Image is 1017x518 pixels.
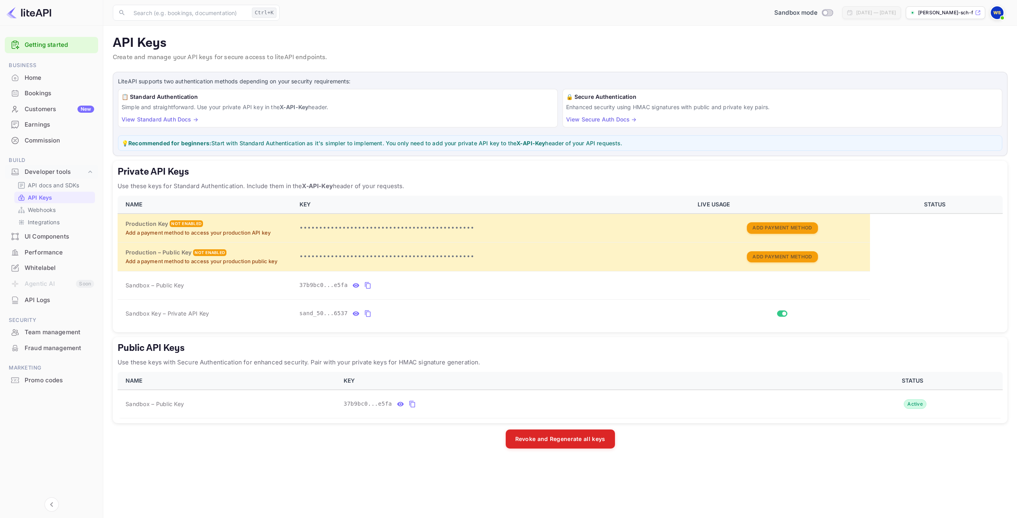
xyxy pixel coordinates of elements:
[280,104,308,110] strong: X-API-Key
[904,399,926,409] div: Active
[302,182,333,190] strong: X-API-Key
[44,497,59,512] button: Collapse navigation
[25,120,94,129] div: Earnings
[129,5,249,21] input: Search (e.g. bookings, documentation)
[14,204,95,216] div: Webhooks
[5,260,98,275] a: Whitelabel
[25,296,94,305] div: API Logs
[5,86,98,100] a: Bookings
[506,429,615,449] button: Revoke and Regenerate all keys
[126,310,209,317] span: Sandbox Key – Private API Key
[122,103,554,111] p: Simple and straightforward. Use your private API key in the header.
[771,8,836,17] div: Switch to Production mode
[5,70,98,85] a: Home
[25,328,94,337] div: Team management
[28,181,79,189] p: API docs and SDKs
[126,220,168,228] h6: Production Key
[747,224,818,231] a: Add Payment Method
[295,196,693,214] th: KEY
[5,229,98,245] div: UI Components
[170,220,203,227] div: Not enabled
[5,70,98,86] div: Home
[122,139,999,147] p: 💡 Start with Standard Authentication as it's simpler to implement. You only need to add your priv...
[300,309,348,318] span: sand_50...6537
[126,248,191,257] h6: Production – Public Key
[118,372,339,390] th: NAME
[5,102,98,116] a: CustomersNew
[5,102,98,117] div: CustomersNew
[5,341,98,355] a: Fraud management
[17,193,92,202] a: API Keys
[118,77,1002,86] p: LiteAPI supports two authentication methods depending on your security requirements:
[5,325,98,339] a: Team management
[5,156,98,165] span: Build
[17,181,92,189] a: API docs and SDKs
[5,229,98,244] a: UI Components
[300,223,688,233] p: •••••••••••••••••••••••••••••••••••••••••••••
[5,364,98,372] span: Marketing
[193,249,226,256] div: Not enabled
[6,6,51,19] img: LiteAPI logo
[856,9,896,16] div: [DATE] — [DATE]
[5,373,98,387] a: Promo codes
[17,218,92,226] a: Integrations
[566,92,999,101] h6: 🔒 Secure Authentication
[693,196,870,214] th: LIVE USAGE
[747,253,818,260] a: Add Payment Method
[774,8,818,17] span: Sandbox mode
[28,193,52,202] p: API Keys
[126,258,290,266] p: Add a payment method to access your production public key
[77,106,94,113] div: New
[118,181,1003,191] p: Use these keys for Standard Authentication. Include them in the header of your requests.
[25,264,94,273] div: Whitelabel
[5,293,98,308] div: API Logs
[300,252,688,262] p: •••••••••••••••••••••••••••••••••••••••••••••
[118,372,1003,418] table: public api keys table
[118,358,1003,367] p: Use these keys with Secure Authentication for enhanced security. Pair with your private keys for ...
[28,218,60,226] p: Integrations
[17,206,92,214] a: Webhooks
[5,293,98,307] a: API Logs
[5,117,98,133] div: Earnings
[870,196,1003,214] th: STATUS
[566,116,636,123] a: View Secure Auth Docs →
[5,37,98,53] div: Getting started
[128,140,211,146] strong: Recommended for beginners:
[126,281,184,289] span: Sandbox – Public Key
[126,400,184,408] span: Sandbox – Public Key
[126,229,290,237] p: Add a payment method to access your production API key
[5,316,98,325] span: Security
[118,196,1003,327] table: private api keys table
[118,166,1003,178] h5: Private API Keys
[113,53,1007,62] p: Create and manage your API keys for secure access to liteAPI endpoints.
[25,248,94,257] div: Performance
[5,245,98,260] a: Performance
[25,89,94,98] div: Bookings
[14,179,95,191] div: API docs and SDKs
[118,196,295,214] th: NAME
[118,342,1003,354] h5: Public API Keys
[5,260,98,276] div: Whitelabel
[5,133,98,148] a: Commission
[252,8,276,18] div: Ctrl+K
[566,103,999,111] p: Enhanced security using HMAC signatures with public and private key pairs.
[113,35,1007,51] p: API Keys
[28,206,56,214] p: Webhooks
[991,6,1003,19] img: Walden Schäfer
[5,133,98,148] div: Commission
[122,116,198,123] a: View Standard Auth Docs →
[5,61,98,70] span: Business
[5,245,98,260] div: Performance
[25,344,94,353] div: Fraud management
[25,136,94,145] div: Commission
[918,9,973,16] p: [PERSON_NAME]-sch-fer-n6amz.n...
[25,73,94,83] div: Home
[344,400,392,408] span: 37b9bc0...e5fa
[122,92,554,101] h6: 📋 Standard Authentication
[747,222,818,234] button: Add Payment Method
[14,216,95,228] div: Integrations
